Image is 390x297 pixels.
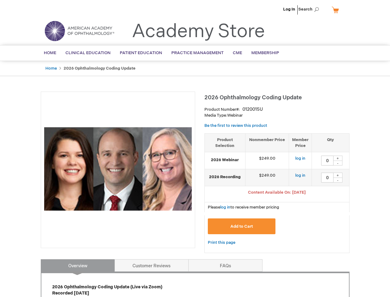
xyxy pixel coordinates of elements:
[230,224,253,229] span: Add to Cart
[120,50,162,55] span: Patient Education
[44,95,192,243] img: 2026 Ophthalmology Coding Update
[245,169,289,186] td: $249.00
[333,156,342,161] div: +
[321,156,333,166] input: Qty
[248,190,306,195] span: Content Available On: [DATE]
[171,50,224,55] span: Practice Management
[333,173,342,178] div: +
[321,173,333,183] input: Qty
[41,259,115,272] a: Overview
[45,66,57,71] a: Home
[242,106,263,113] div: 0120015U
[65,50,111,55] span: Clinical Education
[295,156,305,161] a: log in
[208,205,279,210] span: Please to receive member pricing
[208,174,242,180] strong: 2026 Recording
[251,50,279,55] span: Membership
[64,66,136,71] strong: 2026 Ophthalmology Coding Update
[204,107,240,112] strong: Product Number
[132,20,265,43] a: Academy Store
[245,152,289,169] td: $249.00
[204,113,227,118] strong: Media Type:
[233,50,242,55] span: CME
[245,133,289,152] th: Nonmember Price
[312,133,349,152] th: Qty
[204,123,267,128] a: Be the first to review this product
[115,259,189,272] a: Customer Reviews
[295,173,305,178] a: log in
[289,133,312,152] th: Member Price
[204,113,350,118] p: Webinar
[204,94,302,101] span: 2026 Ophthalmology Coding Update
[333,161,342,166] div: -
[298,3,322,15] span: Search
[205,133,245,152] th: Product Selection
[44,50,56,55] span: Home
[283,7,295,12] a: Log In
[208,218,276,234] button: Add to Cart
[208,157,242,163] strong: 2026 Webinar
[208,239,235,247] a: Print this page
[220,205,230,210] a: log in
[188,259,262,272] a: FAQs
[333,178,342,183] div: -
